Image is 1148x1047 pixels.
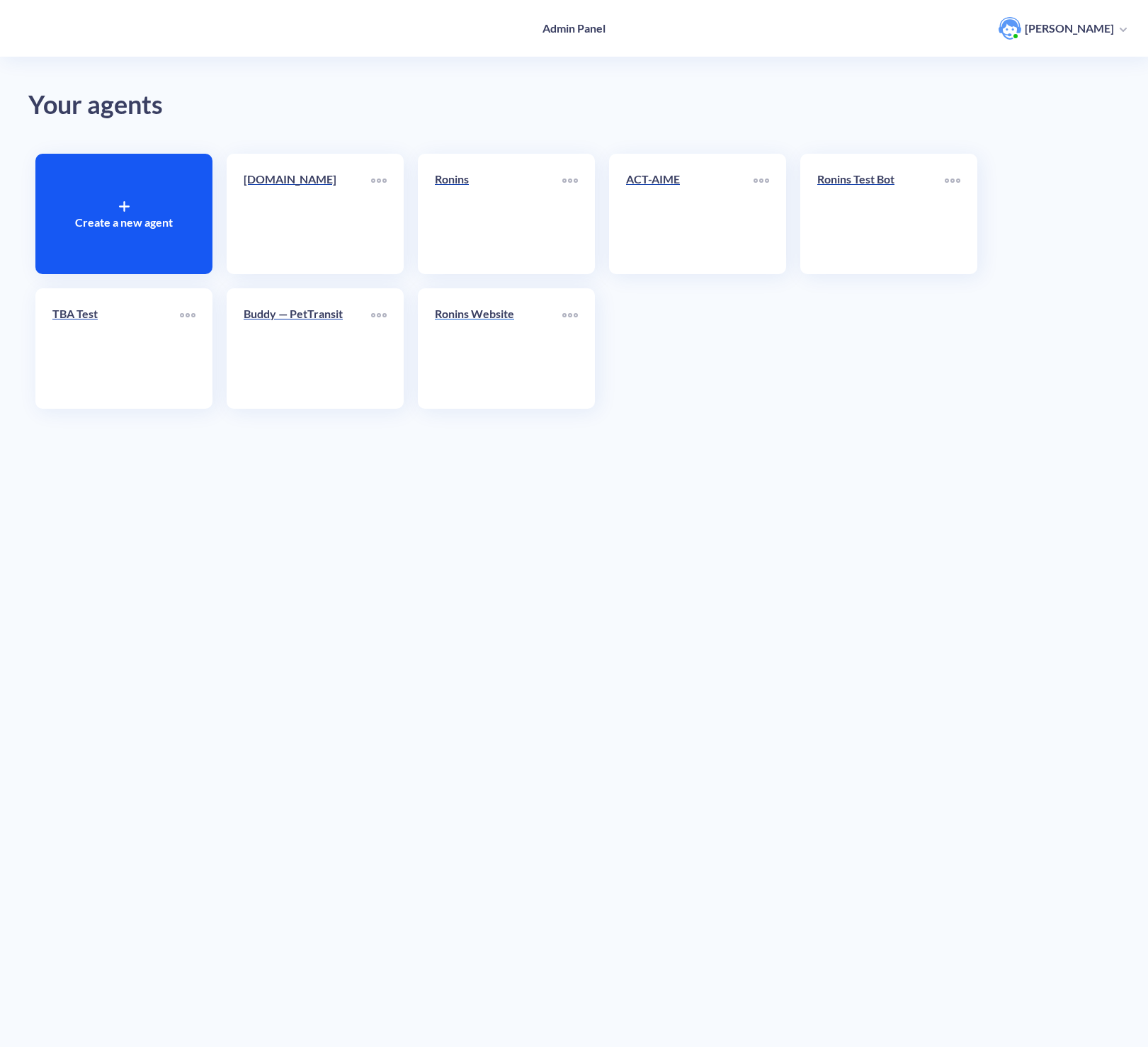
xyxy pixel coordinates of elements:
[435,305,562,322] p: Ronins Website
[626,171,754,188] p: ACT-AIME
[626,171,754,257] a: ACT-AIME
[542,21,606,35] h4: Admin Panel
[435,305,562,392] a: Ronins Website
[435,171,562,257] a: Ronins
[52,305,180,392] a: TBA Test
[435,171,562,188] p: Ronins
[1025,21,1114,36] p: [PERSON_NAME]
[991,16,1134,41] button: user photo[PERSON_NAME]
[28,85,1120,125] div: Your agents
[244,305,371,392] a: Buddy — PetTransit
[75,214,173,231] p: Create a new agent
[817,171,945,188] p: Ronins Test Bot
[244,171,371,188] p: [DOMAIN_NAME]
[52,305,180,322] p: TBA Test
[817,171,945,257] a: Ronins Test Bot
[244,305,371,322] p: Buddy — PetTransit
[999,17,1021,40] img: user photo
[244,171,371,257] a: [DOMAIN_NAME]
